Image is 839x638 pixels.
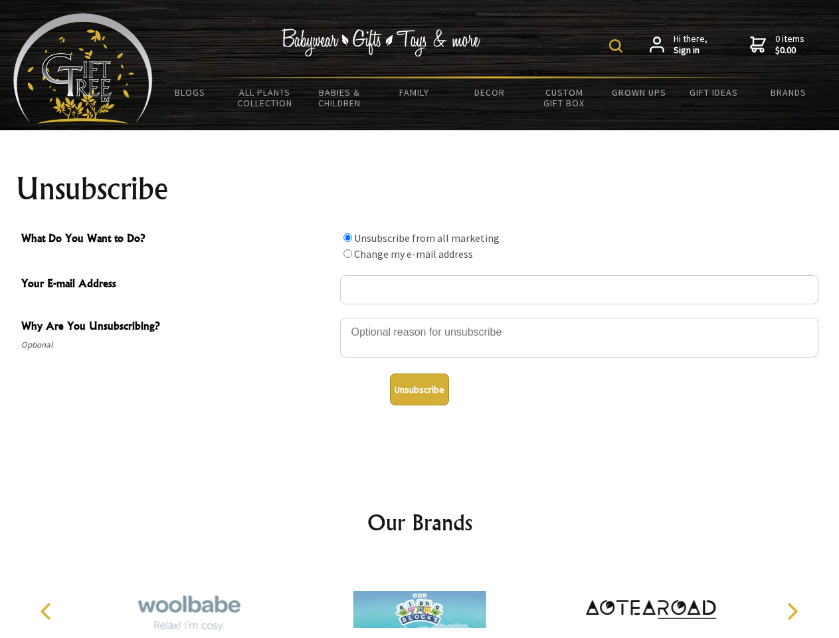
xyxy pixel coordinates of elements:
[775,45,804,56] strong: $0.00
[650,33,707,56] a: Hi there,Sign in
[340,275,818,304] input: Your E-mail Address
[153,78,228,106] a: BLOGS
[674,33,707,56] span: Hi there,
[21,275,333,294] span: Your E-mail Address
[16,173,824,205] h1: Unsubscribe
[282,29,481,56] img: Babywear - Gifts - Toys & more
[21,318,333,337] span: Why Are You Unsubscribing?
[609,39,622,53] img: product search
[750,33,804,56] a: 0 items$0.00
[775,33,804,56] span: 0 items
[340,318,818,358] textarea: Why Are You Unsubscribing?
[390,373,449,405] button: Unsubscribe
[13,13,153,124] img: Babyware - Gifts - Toys and more...
[354,231,500,245] label: Unsubscribe from all marketing
[777,597,806,626] button: Next
[674,45,707,56] strong: Sign in
[302,78,377,117] a: Babies & Children
[527,78,602,117] a: Custom Gift Box
[343,249,352,258] input: What Do You Want to Do?
[354,247,473,261] label: Change my e-mail address
[377,78,452,106] a: Family
[676,78,751,106] a: Gift Ideas
[33,597,62,626] button: Previous
[21,230,333,249] span: What Do You Want to Do?
[228,78,303,117] a: All Plants Collection
[452,78,527,106] a: Decor
[601,78,676,106] a: Grown Ups
[751,78,826,106] a: Brands
[27,506,813,538] h2: Our Brands
[343,233,352,242] input: What Do You Want to Do?
[21,337,333,353] span: Optional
